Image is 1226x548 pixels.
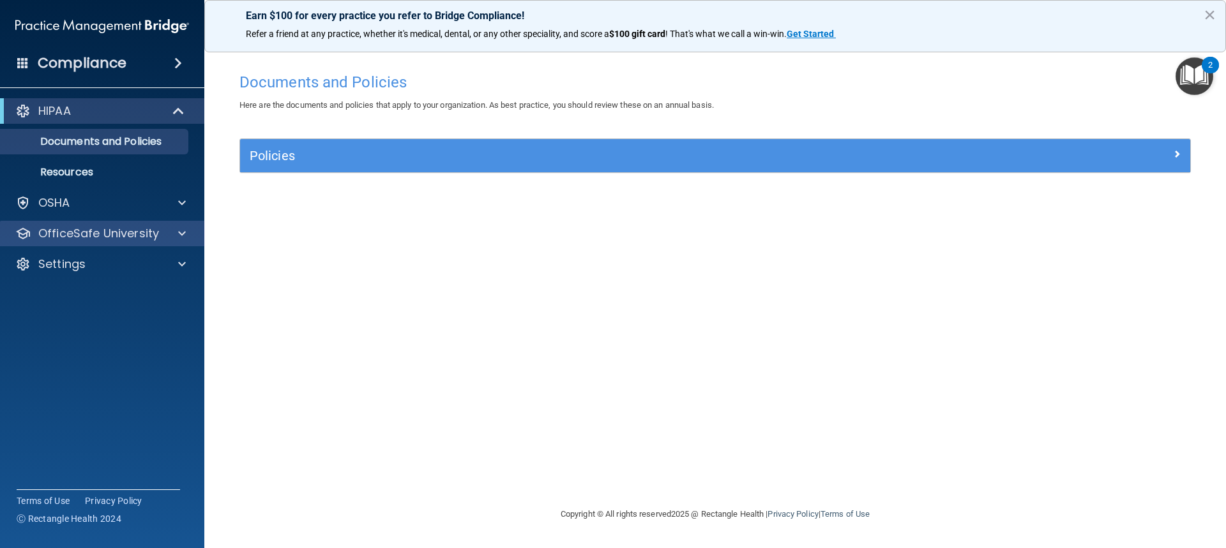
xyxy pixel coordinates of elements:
[38,226,159,241] p: OfficeSafe University
[239,74,1191,91] h4: Documents and Policies
[787,29,834,39] strong: Get Started
[38,54,126,72] h4: Compliance
[8,135,183,148] p: Documents and Policies
[821,509,870,519] a: Terms of Use
[38,195,70,211] p: OSHA
[15,13,189,39] img: PMB logo
[17,512,121,525] span: Ⓒ Rectangle Health 2024
[85,494,142,507] a: Privacy Policy
[768,509,818,519] a: Privacy Policy
[15,195,186,211] a: OSHA
[15,103,185,119] a: HIPAA
[250,149,943,163] h5: Policies
[38,256,86,272] p: Settings
[1204,4,1216,25] button: Close
[787,29,836,39] a: Get Started
[8,166,183,179] p: Resources
[15,256,186,272] a: Settings
[15,226,186,241] a: OfficeSafe University
[665,29,787,39] span: ! That's what we call a win-win.
[250,145,1181,166] a: Policies
[1176,57,1213,95] button: Open Resource Center, 2 new notifications
[239,100,714,110] span: Here are the documents and policies that apply to your organization. As best practice, you should...
[38,103,71,119] p: HIPAA
[246,10,1184,22] p: Earn $100 for every practice you refer to Bridge Compliance!
[17,494,70,507] a: Terms of Use
[246,29,609,39] span: Refer a friend at any practice, whether it's medical, dental, or any other speciality, and score a
[482,494,948,535] div: Copyright © All rights reserved 2025 @ Rectangle Health | |
[1208,65,1213,82] div: 2
[609,29,665,39] strong: $100 gift card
